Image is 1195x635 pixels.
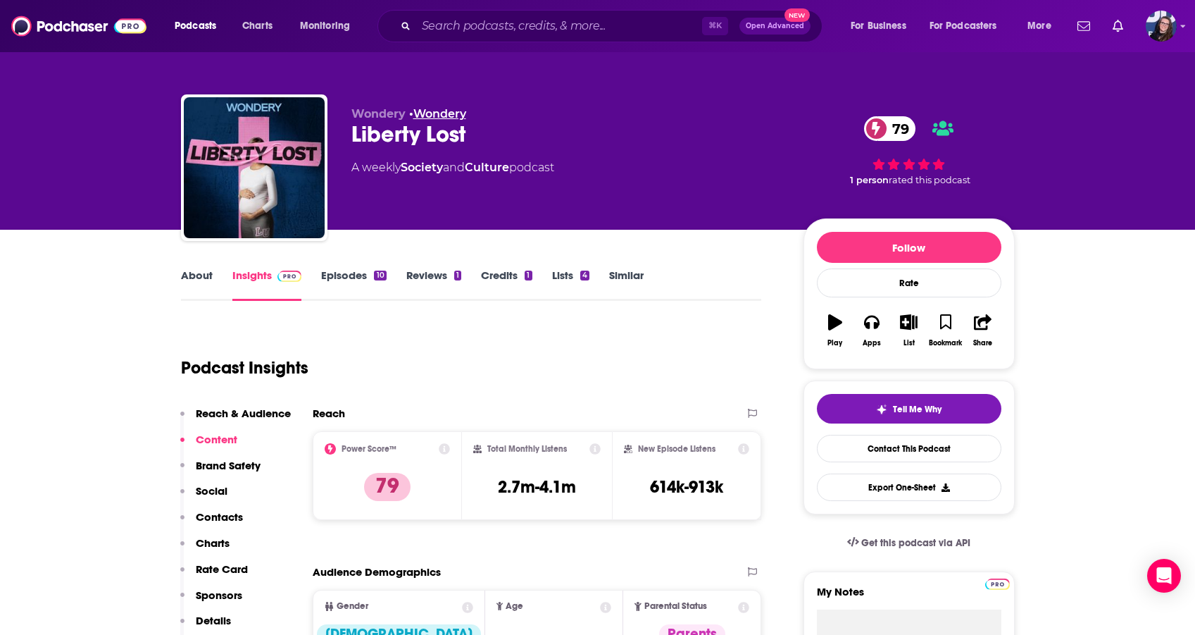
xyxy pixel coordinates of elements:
[196,562,248,576] p: Rate Card
[876,404,887,415] img: tell me why sparkle
[465,161,509,174] a: Culture
[401,161,443,174] a: Society
[827,339,842,347] div: Play
[374,271,386,280] div: 10
[702,17,728,35] span: ⌘ K
[406,269,461,301] a: Reviews1
[364,473,411,501] p: 79
[413,107,466,121] a: Wondery
[861,537,970,549] span: Get this podcast via API
[416,15,702,37] input: Search podcasts, credits, & more...
[817,305,853,356] button: Play
[233,15,281,37] a: Charts
[1147,559,1181,593] div: Open Intercom Messenger
[232,269,302,301] a: InsightsPodchaser Pro
[893,404,941,415] span: Tell Me Why
[196,484,227,498] p: Social
[739,18,811,35] button: Open AdvancedNew
[337,602,368,611] span: Gender
[196,588,242,602] p: Sponsors
[181,357,308,378] h1: Podcast Insights
[277,271,302,282] img: Podchaser Pro
[196,459,261,472] p: Brand Safety
[836,526,982,560] a: Get this podcast via API
[1146,11,1177,42] span: Logged in as CallieDaruk
[746,23,804,30] span: Open Advanced
[454,271,461,280] div: 1
[300,16,350,36] span: Monitoring
[1018,15,1069,37] button: open menu
[321,269,386,301] a: Episodes10
[165,15,234,37] button: open menu
[850,175,889,185] span: 1 person
[864,116,916,141] a: 79
[580,271,589,280] div: 4
[863,339,881,347] div: Apps
[784,8,810,22] span: New
[1027,16,1051,36] span: More
[985,579,1010,590] img: Podchaser Pro
[180,459,261,485] button: Brand Safety
[817,394,1001,424] button: tell me why sparkleTell Me Why
[920,15,1018,37] button: open menu
[1146,11,1177,42] button: Show profile menu
[498,476,576,498] h3: 2.7m-4.1m
[180,536,230,562] button: Charts
[890,305,927,356] button: List
[841,15,924,37] button: open menu
[196,433,237,446] p: Content
[342,444,396,454] h2: Power Score™
[1072,14,1096,38] a: Show notifications dropdown
[817,585,1001,610] label: My Notes
[985,577,1010,590] a: Pro website
[889,175,970,185] span: rated this podcast
[196,407,291,420] p: Reach & Audience
[552,269,589,301] a: Lists4
[853,305,890,356] button: Apps
[964,305,1001,356] button: Share
[973,339,992,347] div: Share
[803,107,1015,195] div: 79 1 personrated this podcast
[487,444,567,454] h2: Total Monthly Listens
[391,10,836,42] div: Search podcasts, credits, & more...
[650,476,723,498] h3: 614k-913k
[351,107,406,121] span: Wondery
[180,484,227,510] button: Social
[506,602,523,611] span: Age
[409,107,466,121] span: •
[817,474,1001,501] button: Export One-Sheet
[180,562,248,588] button: Rate Card
[644,602,707,611] span: Parental Status
[443,161,465,174] span: and
[481,269,532,301] a: Credits1
[175,16,216,36] span: Podcasts
[929,339,962,347] div: Bookmark
[11,13,146,39] img: Podchaser - Follow, Share and Rate Podcasts
[851,16,906,36] span: For Business
[817,269,1001,297] div: Rate
[181,269,213,301] a: About
[313,407,345,420] h2: Reach
[1107,14,1129,38] a: Show notifications dropdown
[525,271,532,280] div: 1
[196,614,231,627] p: Details
[1146,11,1177,42] img: User Profile
[180,407,291,433] button: Reach & Audience
[927,305,964,356] button: Bookmark
[184,97,325,238] img: Liberty Lost
[638,444,715,454] h2: New Episode Listens
[903,339,915,347] div: List
[313,565,441,579] h2: Audience Demographics
[180,510,243,536] button: Contacts
[817,435,1001,462] a: Contact This Podcast
[817,232,1001,263] button: Follow
[351,159,554,176] div: A weekly podcast
[180,588,242,615] button: Sponsors
[196,536,230,550] p: Charts
[290,15,368,37] button: open menu
[609,269,644,301] a: Similar
[180,433,237,459] button: Content
[242,16,273,36] span: Charts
